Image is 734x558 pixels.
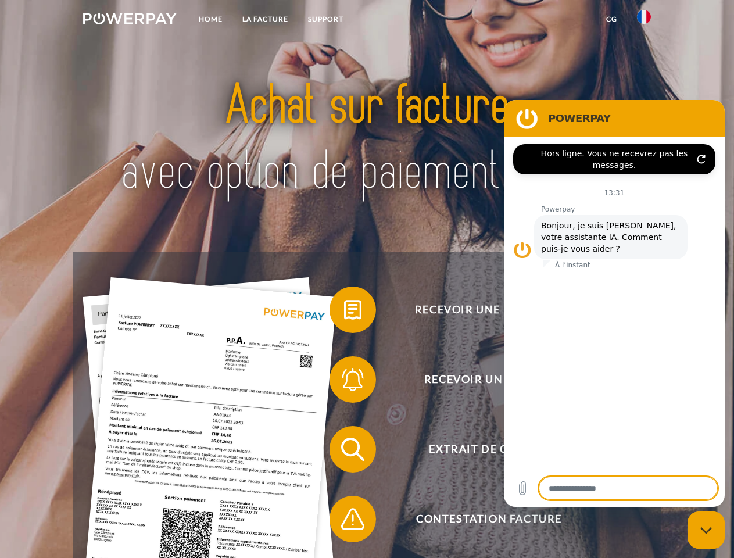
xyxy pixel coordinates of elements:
[330,496,632,542] button: Contestation Facture
[688,512,725,549] iframe: Bouton de lancement de la fenêtre de messagerie, conversation en cours
[83,13,177,24] img: logo-powerpay-white.svg
[346,356,631,403] span: Recevoir un rappel?
[346,287,631,333] span: Recevoir une facture ?
[111,56,623,223] img: title-powerpay_fr.svg
[346,426,631,473] span: Extrait de compte
[330,426,632,473] button: Extrait de compte
[338,505,367,534] img: qb_warning.svg
[338,435,367,464] img: qb_search.svg
[596,9,627,30] a: CG
[330,356,632,403] button: Recevoir un rappel?
[637,10,651,24] img: fr
[298,9,353,30] a: Support
[504,100,725,507] iframe: Fenêtre de messagerie
[232,9,298,30] a: LA FACTURE
[330,287,632,333] button: Recevoir une facture ?
[338,295,367,324] img: qb_bill.svg
[189,9,232,30] a: Home
[346,496,631,542] span: Contestation Facture
[338,365,367,394] img: qb_bell.svg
